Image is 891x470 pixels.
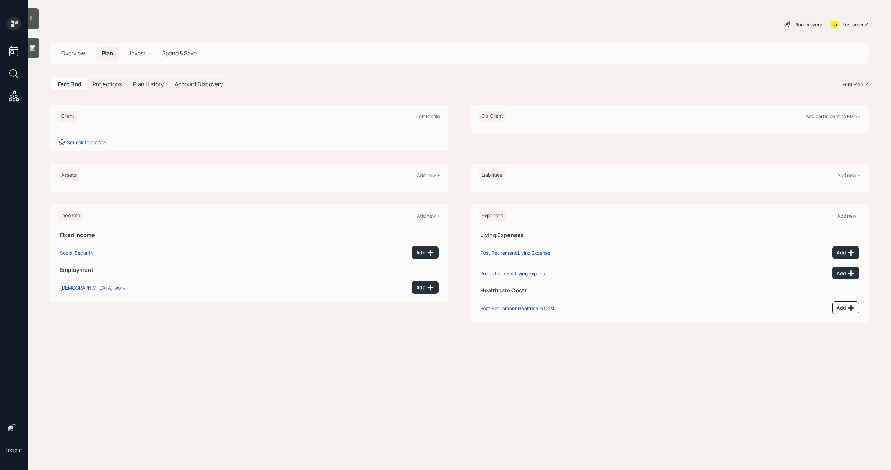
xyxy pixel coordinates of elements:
[60,250,93,256] div: Social Security
[58,81,81,88] h5: Fact Find
[417,172,440,178] div: Add new +
[832,301,859,314] button: Add
[417,212,440,219] div: Add new +
[479,111,506,122] h6: Co-Client
[133,81,164,88] h5: Plan History
[837,172,860,178] div: Add new +
[102,49,113,57] span: Plan
[480,270,547,277] div: Pre Retirement Living Expense
[416,249,434,256] div: Add
[58,111,77,122] h6: Client
[416,113,440,120] div: Edit Profile
[480,250,550,256] div: Post Retirement Living Expense
[842,81,863,88] div: Print Plan
[60,232,439,238] h5: Fixed Income
[175,81,223,88] h5: Account Discovery
[480,287,859,294] h5: Healthcare Costs
[162,49,197,57] span: Spend & Save
[837,212,860,219] div: Add new +
[416,284,434,291] div: Add
[837,249,854,256] div: Add
[58,169,79,181] h6: Assets
[837,305,854,311] div: Add
[60,284,125,291] div: [DEMOGRAPHIC_DATA] work
[58,210,83,221] h6: Incomes
[832,246,859,259] button: Add
[130,49,145,57] span: Invest
[806,113,860,120] div: Add participant to Plan +
[61,49,85,57] span: Overview
[412,281,439,294] button: Add
[93,81,122,88] h5: Projections
[480,305,555,311] div: Post Retirement Healthcare Cost
[7,424,21,438] img: michael-russo-headshot.png
[60,267,439,273] h5: Employment
[67,139,106,146] div: Set risk tolerance
[837,270,854,277] div: Add
[6,447,22,453] div: Log out
[479,169,505,181] h6: Liabilities
[479,210,506,221] h6: Expenses
[480,232,859,238] h5: Living Expenses
[794,21,822,28] div: Plan Delivery
[832,267,859,279] button: Add
[412,246,439,259] button: Add
[842,21,864,28] div: Kustomer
